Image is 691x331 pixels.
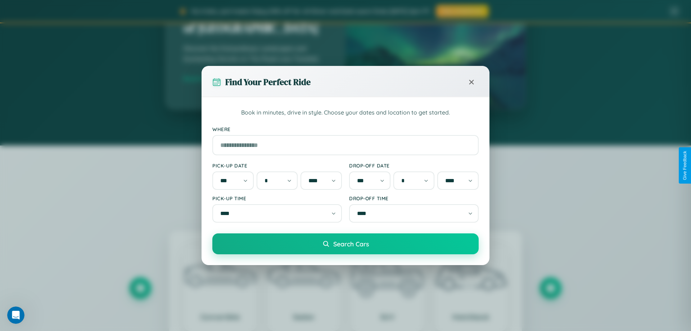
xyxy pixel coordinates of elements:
h3: Find Your Perfect Ride [225,76,311,88]
label: Pick-up Date [212,162,342,169]
label: Drop-off Time [349,195,479,201]
label: Pick-up Time [212,195,342,201]
p: Book in minutes, drive in style. Choose your dates and location to get started. [212,108,479,117]
label: Where [212,126,479,132]
span: Search Cars [333,240,369,248]
label: Drop-off Date [349,162,479,169]
button: Search Cars [212,233,479,254]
